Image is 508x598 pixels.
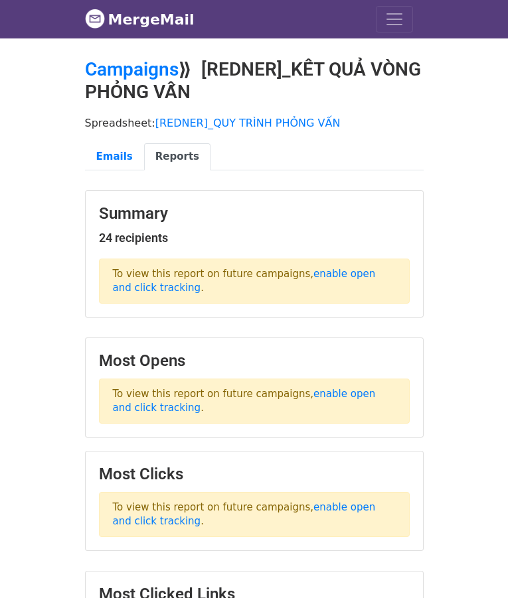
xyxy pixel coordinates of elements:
p: To view this report on future campaigns, . [99,492,410,537]
a: Emails [85,143,144,170]
button: Toggle navigation [376,6,413,32]
a: [REDNER]_QUY TRÌNH PHỎNG VẤN [155,117,341,129]
p: Spreadsheet: [85,116,424,130]
p: To view this report on future campaigns, . [99,259,410,304]
a: enable open and click tracking [113,501,376,527]
p: To view this report on future campaigns, . [99,379,410,424]
h2: ⟫ [REDNER]_KẾT QUẢ VÒNG PHỎNG VẤN [85,58,424,103]
a: Reports [144,143,211,170]
a: MergeMail [85,5,195,33]
a: Campaigns [85,58,179,80]
h5: 24 recipients [99,231,410,245]
h3: Summary [99,204,410,223]
h3: Most Clicks [99,465,410,484]
h3: Most Opens [99,351,410,371]
img: MergeMail logo [85,9,105,29]
a: enable open and click tracking [113,388,376,414]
